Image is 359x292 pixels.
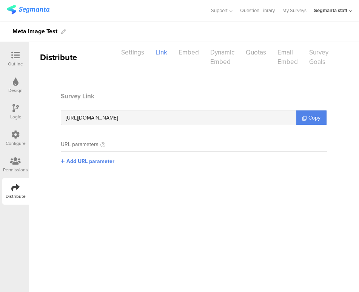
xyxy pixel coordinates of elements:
[8,61,23,67] div: Outline
[66,114,118,122] span: [URL][DOMAIN_NAME]
[308,114,320,122] span: Copy
[150,46,173,59] div: Link
[6,140,26,147] div: Configure
[272,46,304,68] div: Email Embed
[240,46,272,59] div: Quotas
[173,46,205,59] div: Embed
[6,193,26,200] div: Distribute
[8,87,23,94] div: Design
[116,46,150,59] div: Settings
[10,113,21,120] div: Logic
[211,7,228,14] span: Support
[3,166,28,173] div: Permissions
[66,157,114,165] span: Add URL parameter
[304,46,334,68] div: Survey Goals
[12,25,57,37] div: Meta Image Test
[29,51,116,64] div: Distribute
[205,46,240,68] div: Dynamic Embed
[61,157,114,165] button: Add URL parameter
[61,92,327,101] header: Survey Link
[61,140,99,148] div: URL parameters
[314,7,347,14] div: Segmanta staff
[7,5,49,14] img: segmanta logo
